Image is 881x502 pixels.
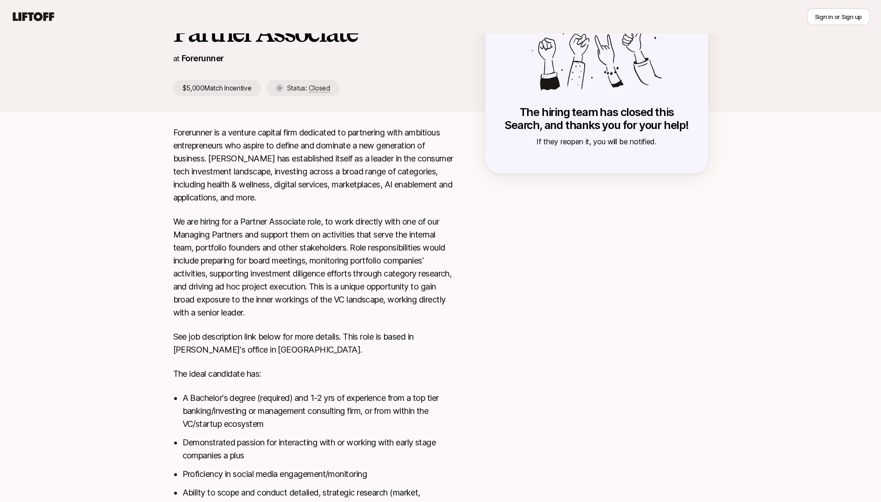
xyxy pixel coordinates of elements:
[504,106,690,132] p: The hiring team has closed this Search, and thanks you for your help!
[287,83,330,94] p: Status:
[183,392,456,431] li: A Bachelor's degree (required) and 1-2 yrs of experience from a top tier banking/investing or man...
[182,53,224,63] a: Forerunner
[309,84,330,92] span: Closed
[173,19,456,46] h1: Partner Associate
[173,52,180,64] p: at
[183,468,456,481] li: Proficiency in social media engagement/monitoring
[173,367,456,380] p: The ideal candidate has:
[173,215,456,319] p: We are hiring for a Partner Associate role, to work directly with one of our Managing Partners an...
[173,80,261,97] p: $5,000 Match Incentive
[173,330,456,356] p: See job description link below for more details. This role is based in [PERSON_NAME]'s office in ...
[504,135,690,148] p: If they reopen it, you will be notified.
[173,126,456,204] p: Forerunner is a venture capital firm dedicated to partnering with ambitious entrepreneurs who asp...
[807,8,870,25] button: Sign in or Sign up
[183,436,456,462] li: Demonstrated passion for interacting with or working with early stage companies a plus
